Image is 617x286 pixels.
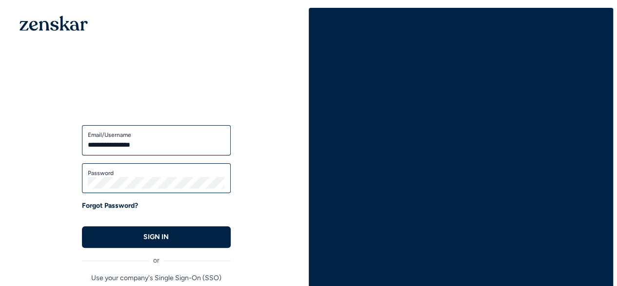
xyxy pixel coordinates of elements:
p: SIGN IN [143,232,169,242]
a: Forgot Password? [82,201,138,211]
label: Email/Username [88,131,225,139]
label: Password [88,169,225,177]
img: 1OGAJ2xQqyY4LXKgY66KYq0eOWRCkrZdAb3gUhuVAqdWPZE9SRJmCz+oDMSn4zDLXe31Ii730ItAGKgCKgCCgCikA4Av8PJUP... [20,16,88,31]
button: SIGN IN [82,226,231,248]
p: Use your company's Single Sign-On (SSO) [82,273,231,283]
div: or [82,248,231,265]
